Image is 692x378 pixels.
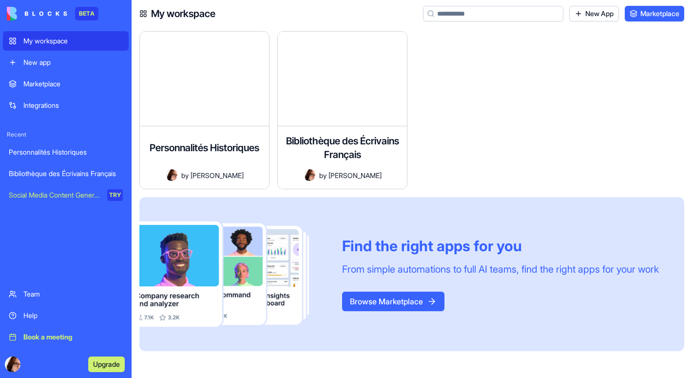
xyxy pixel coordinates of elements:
a: Personnalités Historiques [3,142,129,162]
span: by [181,170,189,180]
div: New app [23,58,123,67]
a: Marketplace [625,6,684,21]
span: [PERSON_NAME] [191,170,244,180]
a: Bibliothèque des Écrivains Français [3,164,129,183]
img: Avatar [166,169,177,181]
div: Team [23,289,123,299]
span: [PERSON_NAME] [328,170,382,180]
img: ACg8ocJSvkeORa-XWhD1YgBUfR9B_efwDwBQZPTjTQcvuCVcaPJvSHA=s96-c [5,357,20,372]
div: BETA [75,7,98,20]
a: New app [3,53,129,72]
h4: Bibliothèque des Écrivains Français [286,134,399,161]
a: New App [569,6,619,21]
span: Recent [3,131,129,139]
button: Browse Marketplace [342,292,444,311]
a: Personnalités HistoriquesAvatarby[PERSON_NAME] [139,31,269,189]
div: From simple automations to full AI teams, find the right apps for your work [342,262,659,276]
a: Book a meeting [3,327,129,347]
img: Avatar [304,169,315,181]
a: Upgrade [88,359,125,369]
div: Help [23,311,123,320]
a: Help [3,306,129,325]
a: Bibliothèque des Écrivains FrançaisAvatarby[PERSON_NAME] [277,31,407,189]
div: My workspace [23,36,123,46]
div: Find the right apps for you [342,237,659,255]
a: BETA [7,7,98,20]
h4: Personnalités Historiques [150,141,259,155]
a: My workspace [3,31,129,51]
div: TRY [107,189,123,201]
a: Browse Marketplace [342,297,444,306]
div: Personnalités Historiques [9,147,123,157]
div: Social Media Content Generator [9,190,100,200]
a: Integrations [3,96,129,115]
a: Team [3,284,129,304]
div: Integrations [23,100,123,110]
a: Marketplace [3,74,129,94]
div: Bibliothèque des Écrivains Français [9,169,123,179]
h4: My workspace [151,7,215,20]
img: logo [7,7,67,20]
button: Upgrade [88,357,125,372]
div: Marketplace [23,79,123,89]
span: by [319,170,327,180]
a: Social Media Content GeneratorTRY [3,185,129,205]
div: Book a meeting [23,332,123,342]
